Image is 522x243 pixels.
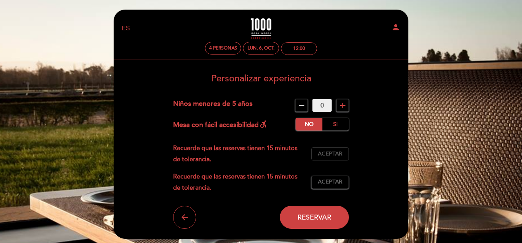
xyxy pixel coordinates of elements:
[391,23,400,35] button: person
[173,143,312,165] div: Recuerde que las reservas tienen 15 minutos de tolerancia.
[173,99,253,112] div: Niños menores de 5 años
[391,23,400,32] i: person
[318,150,342,158] span: Aceptar
[318,178,342,186] span: Aceptar
[173,171,312,193] div: Recuerde que las reservas tienen 15 minutos de tolerancia.
[259,119,268,129] i: accessible_forward
[180,213,189,222] i: arrow_back
[322,118,349,131] label: Si
[297,213,331,222] span: Reservar
[213,18,309,39] a: 1000 Rosa Negra
[280,206,349,229] button: Reservar
[311,176,349,189] button: Aceptar
[293,46,305,51] div: 12:00
[209,45,237,51] span: 4 personas
[248,45,274,51] div: lun. 6, oct.
[338,101,347,110] i: add
[173,118,268,131] div: Mesa con fácil accesibilidad
[311,147,349,160] button: Aceptar
[211,73,311,84] span: Personalizar experiencia
[296,118,322,131] label: No
[297,101,306,110] i: remove
[173,206,196,229] button: arrow_back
